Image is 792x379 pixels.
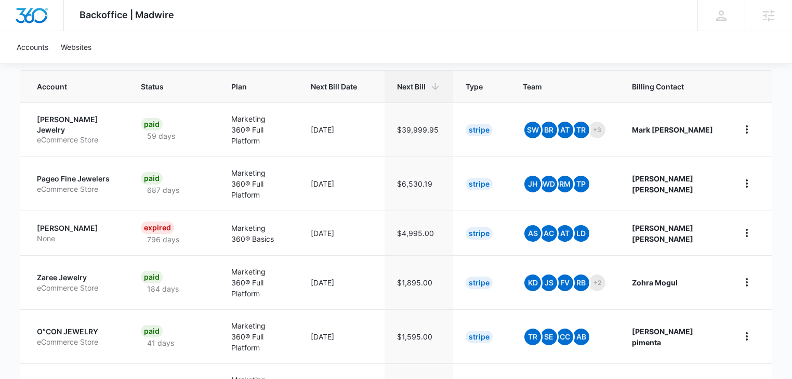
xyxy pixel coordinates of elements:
span: SW [524,122,541,138]
p: Marketing 360® Full Platform [231,266,286,299]
div: Stripe [466,227,493,240]
p: None [37,233,116,244]
span: AC [540,225,557,242]
strong: Zohra Mogul [632,278,678,287]
span: Type [466,81,483,92]
span: TR [524,329,541,345]
div: Paid [141,271,163,283]
a: Websites [55,31,98,63]
span: TR [573,122,589,138]
td: [DATE] [298,102,385,156]
span: RB [573,275,589,291]
span: kD [524,275,541,291]
div: Paid [141,325,163,337]
span: Billing Contact [632,81,713,92]
span: +3 [589,122,605,138]
p: eCommerce Store [37,135,116,145]
p: [PERSON_NAME] [37,223,116,233]
span: Backoffice | Madwire [80,9,174,20]
div: Paid [141,172,163,185]
p: eCommerce Store [37,337,116,347]
div: Stripe [466,331,493,343]
p: eCommerce Store [37,283,116,293]
span: Next Bill [397,81,426,92]
td: $4,995.00 [385,211,453,255]
button: home [738,175,755,192]
p: eCommerce Store [37,184,116,194]
span: JH [524,176,541,192]
span: SE [540,329,557,345]
a: Zaree JewelryeCommerce Store [37,272,116,293]
span: Team [523,81,592,92]
td: [DATE] [298,309,385,363]
p: O”CON JEWELRY [37,326,116,337]
div: Expired [141,221,174,234]
a: [PERSON_NAME]None [37,223,116,243]
td: $1,895.00 [385,255,453,309]
p: 687 days [141,185,186,195]
span: Plan [231,81,286,92]
p: Marketing 360® Full Platform [231,320,286,353]
p: Pageo Fine Jewelers [37,174,116,184]
span: BR [540,122,557,138]
span: LD [573,225,589,242]
button: home [738,328,755,345]
td: [DATE] [298,156,385,211]
a: Pageo Fine JewelerseCommerce Store [37,174,116,194]
span: Status [141,81,191,92]
span: JS [540,275,557,291]
strong: [PERSON_NAME] [PERSON_NAME] [632,224,693,243]
span: +2 [589,275,605,291]
td: $6,530.19 [385,156,453,211]
a: O”CON JEWELRYeCommerce Store [37,326,116,347]
a: Accounts [10,31,55,63]
span: AS [524,225,541,242]
span: AT [557,225,573,242]
strong: [PERSON_NAME] pimenta [632,327,693,347]
p: 59 days [141,130,181,141]
p: Marketing 360® Full Platform [231,113,286,146]
div: Stripe [466,178,493,190]
strong: [PERSON_NAME] [PERSON_NAME] [632,174,693,194]
p: Marketing 360® Basics [231,223,286,244]
td: [DATE] [298,211,385,255]
td: $39,999.95 [385,102,453,156]
div: Paid [141,118,163,130]
p: [PERSON_NAME] Jewelry [37,114,116,135]
td: $1,595.00 [385,309,453,363]
td: [DATE] [298,255,385,309]
span: FV [557,275,573,291]
button: home [738,121,755,138]
p: Zaree Jewelry [37,272,116,283]
span: Next Bill Date [311,81,357,92]
div: Stripe [466,277,493,289]
span: Account [37,81,101,92]
strong: Mark [PERSON_NAME] [632,125,713,134]
span: RM [557,176,573,192]
div: Stripe [466,124,493,136]
button: home [738,225,755,241]
p: Marketing 360® Full Platform [231,167,286,200]
span: At [557,122,573,138]
p: 796 days [141,234,186,245]
button: home [738,274,755,291]
span: AB [573,329,589,345]
p: 41 days [141,337,180,348]
span: TP [573,176,589,192]
span: CC [557,329,573,345]
span: WD [540,176,557,192]
a: [PERSON_NAME] JewelryeCommerce Store [37,114,116,145]
p: 184 days [141,283,185,294]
